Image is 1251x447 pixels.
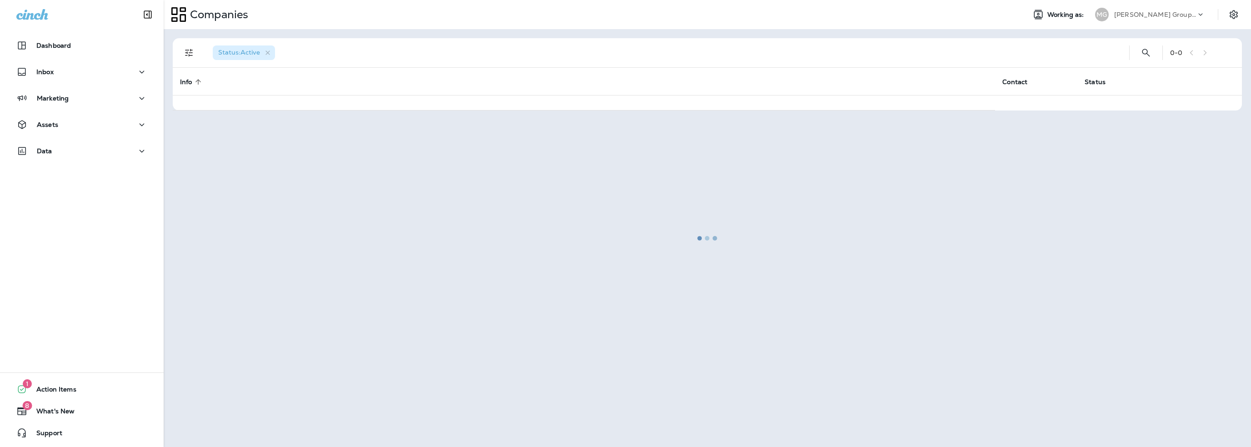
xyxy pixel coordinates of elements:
button: Assets [9,116,155,134]
span: Action Items [27,386,76,397]
div: MG [1095,8,1109,21]
p: Marketing [37,95,69,102]
button: Support [9,424,155,442]
button: Dashboard [9,36,155,55]
p: Dashboard [36,42,71,49]
span: 8 [22,401,32,410]
p: Inbox [36,68,54,75]
span: Support [27,429,62,440]
button: Settings [1226,6,1242,23]
p: Data [37,147,52,155]
button: Inbox [9,63,155,81]
span: 1 [23,379,32,388]
p: Assets [37,121,58,128]
button: Data [9,142,155,160]
button: Marketing [9,89,155,107]
button: Collapse Sidebar [135,5,160,24]
span: What's New [27,407,75,418]
p: [PERSON_NAME] Group dba [PERSON_NAME] [1114,11,1196,18]
button: 8What's New [9,402,155,420]
button: 1Action Items [9,380,155,398]
p: Companies [186,8,248,21]
span: Working as: [1047,11,1086,19]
